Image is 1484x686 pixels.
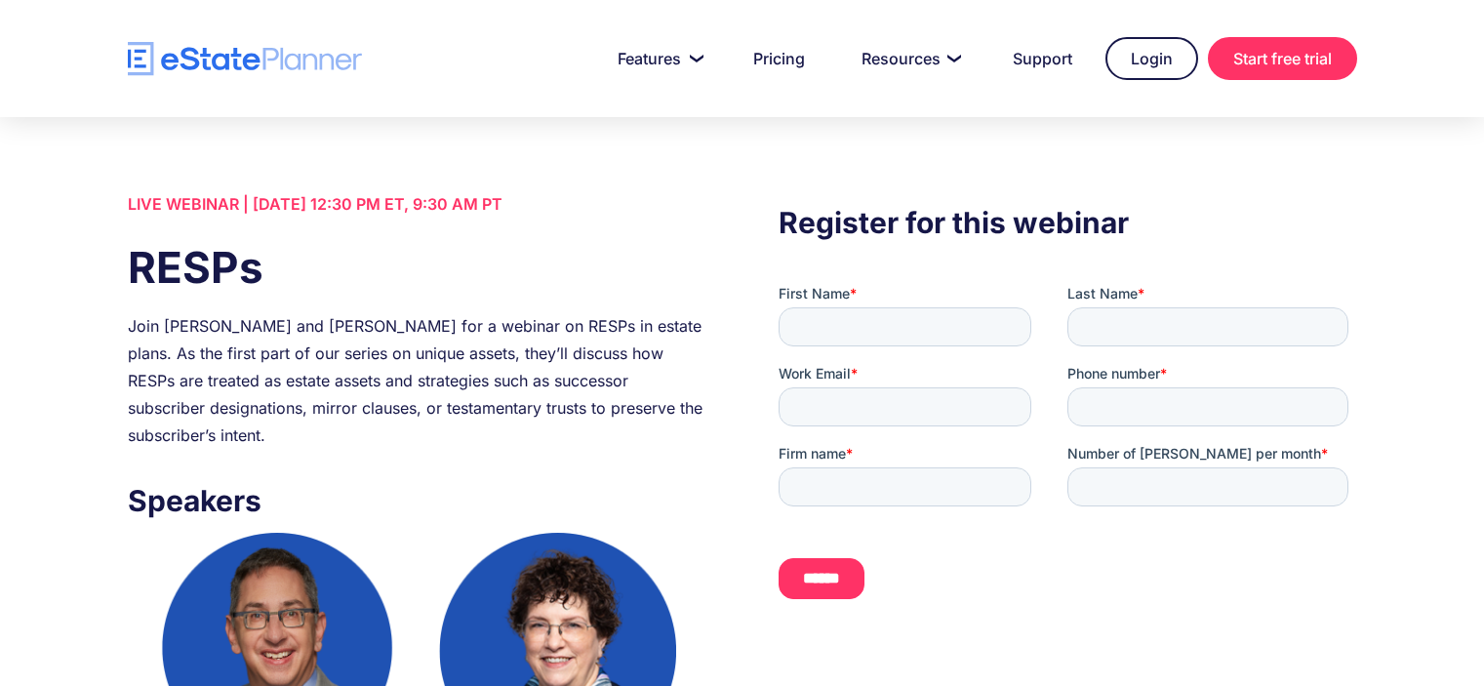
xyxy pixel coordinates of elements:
div: Join [PERSON_NAME] and [PERSON_NAME] for a webinar on RESPs in estate plans. As the first part of... [128,312,705,449]
a: Start free trial [1208,37,1357,80]
h3: Register for this webinar [779,200,1356,245]
iframe: Form 0 [779,284,1356,633]
h3: Speakers [128,478,705,523]
a: Features [594,39,720,78]
a: Resources [838,39,980,78]
a: Login [1105,37,1198,80]
a: Pricing [730,39,828,78]
a: home [128,42,362,76]
h1: RESPs [128,237,705,298]
a: Support [989,39,1096,78]
div: LIVE WEBINAR | [DATE] 12:30 PM ET, 9:30 AM PT [128,190,705,218]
